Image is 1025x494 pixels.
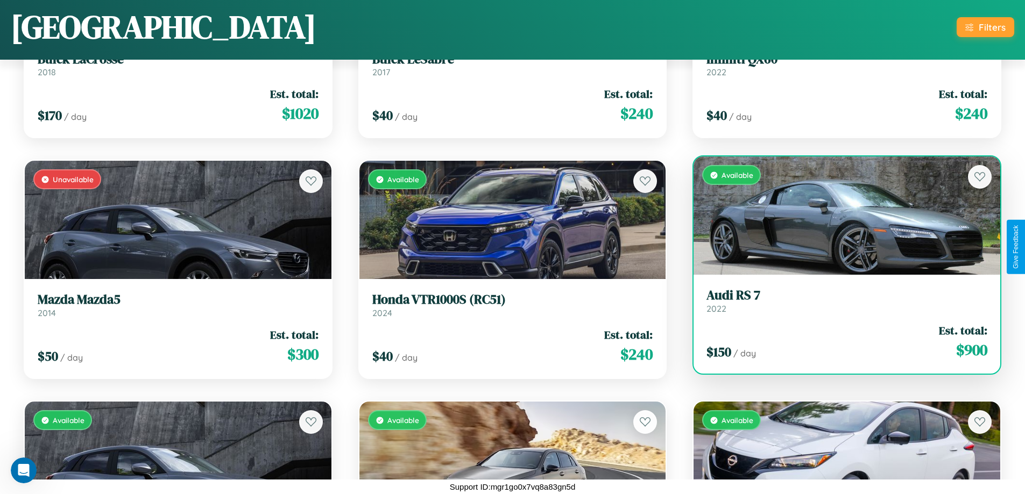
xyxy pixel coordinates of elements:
span: Est. total: [604,86,653,102]
span: Available [722,416,753,425]
p: Support ID: mgr1go0x7vq8a83gn5d [450,479,576,494]
span: 2024 [372,307,392,318]
span: $ 300 [287,343,319,365]
button: Filters [957,17,1014,37]
span: $ 900 [956,339,987,361]
h3: Audi RS 7 [706,288,987,303]
a: Infiniti QX602022 [706,52,987,78]
span: Unavailable [53,175,94,184]
span: / day [395,111,418,122]
h3: Honda VTR1000S (RC51) [372,292,653,307]
span: $ 150 [706,343,731,361]
span: 2022 [706,303,726,314]
span: / day [60,352,83,363]
a: Honda VTR1000S (RC51)2024 [372,292,653,318]
span: Est. total: [604,327,653,342]
span: $ 40 [372,106,393,124]
span: 2014 [38,307,56,318]
div: Filters [979,22,1006,33]
span: Available [53,416,84,425]
span: $ 170 [38,106,62,124]
h3: Mazda Mazda5 [38,292,319,307]
span: $ 240 [620,343,653,365]
span: Est. total: [939,323,987,338]
span: / day [733,348,756,359]
span: 2018 [38,67,56,77]
span: $ 50 [38,347,58,365]
a: Buick LaCrosse2018 [38,52,319,78]
a: Audi RS 72022 [706,288,987,314]
span: Available [387,175,419,184]
span: $ 40 [372,347,393,365]
a: Buick LeSabre2017 [372,52,653,78]
span: Available [387,416,419,425]
span: Available [722,170,753,180]
span: $ 40 [706,106,727,124]
span: / day [729,111,752,122]
span: / day [395,352,418,363]
span: $ 240 [955,103,987,124]
a: Mazda Mazda52014 [38,292,319,318]
span: Est. total: [270,327,319,342]
span: 2022 [706,67,726,77]
div: Give Feedback [1012,225,1020,269]
span: / day [64,111,87,122]
span: $ 240 [620,103,653,124]
span: Est. total: [939,86,987,102]
iframe: Intercom live chat [11,457,37,483]
span: $ 1020 [282,103,319,124]
span: 2017 [372,67,390,77]
span: Est. total: [270,86,319,102]
h1: [GEOGRAPHIC_DATA] [11,5,316,49]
